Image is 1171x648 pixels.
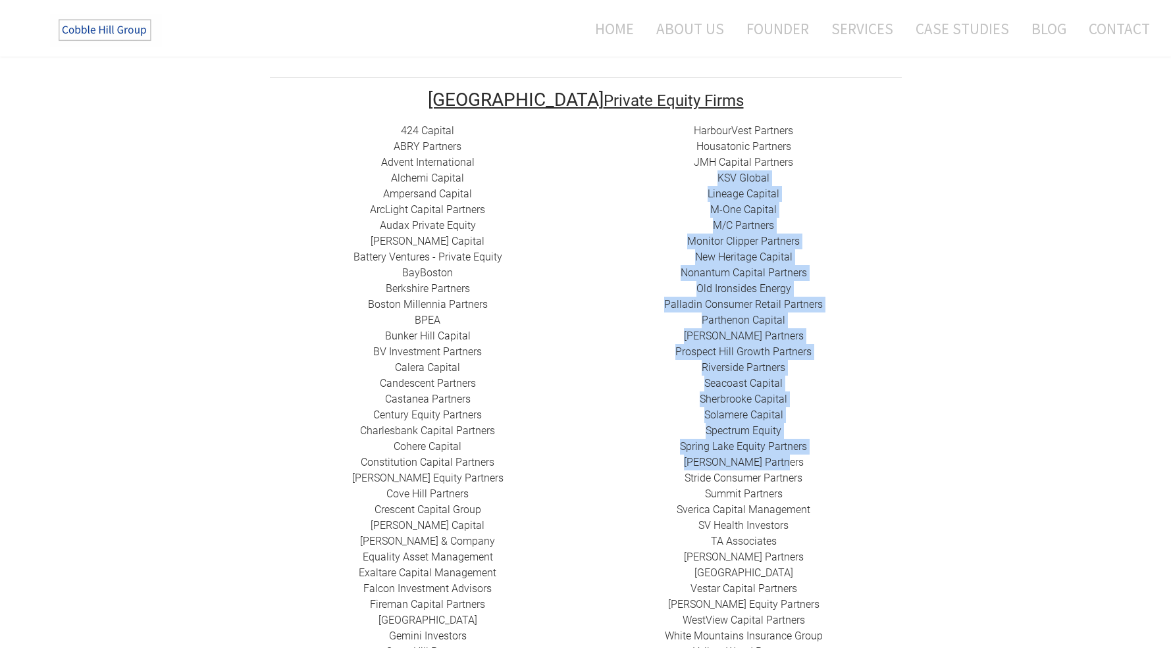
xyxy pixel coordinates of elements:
a: Case Studies [906,11,1019,46]
a: [PERSON_NAME] Partners [684,551,804,563]
a: ​[PERSON_NAME] Equity Partners [352,472,504,484]
a: Alchemi Capital [391,172,464,184]
a: Prospect Hill Growth Partners [675,345,812,358]
a: Stride Consumer Partners [685,472,802,484]
a: Nonantum Capital Partners [681,266,807,279]
a: Home [575,11,644,46]
a: ​Bunker Hill Capital [385,330,471,342]
a: Battery Ventures - Private Equity [353,251,502,263]
a: ​Century Equity Partners [373,409,482,421]
a: Summit Partners [705,487,783,500]
a: ​TA Associates [711,535,777,547]
a: ​Crescent Capital Group [375,503,481,516]
a: ​KSV Global [717,172,769,184]
a: [PERSON_NAME] Equity Partners [668,598,820,611]
a: Housatonic Partners [696,140,791,153]
a: Constitution Capital Partners [361,456,494,468]
a: ​[GEOGRAPHIC_DATA] [694,566,793,579]
a: [PERSON_NAME] & Company [360,535,495,547]
a: HarbourVest Partners [694,124,793,137]
a: Spring Lake Equity Partners [680,440,807,453]
font: Private Equity Firms [604,91,744,110]
a: Contact [1079,11,1150,46]
a: Charlesbank Capital Partners [360,424,495,437]
a: Cove Hill Partners [386,487,469,500]
a: ​ABRY Partners [394,140,461,153]
a: ​Exaltare Capital Management [359,566,496,579]
a: Calera Capital [395,361,460,374]
a: Cohere Capital [394,440,461,453]
a: ​[PERSON_NAME] Partners [684,330,804,342]
a: ​Ampersand Capital [383,187,472,200]
a: 424 Capital [401,124,454,137]
img: The Cobble Hill Group LLC [50,14,162,47]
a: ​Equality Asset Management [363,551,493,563]
a: About Us [646,11,734,46]
a: ​WestView Capital Partners [683,614,805,626]
a: ​M/C Partners [713,219,774,232]
a: Boston Millennia Partners [368,298,488,311]
a: M-One Capital [710,203,777,216]
a: ​Old Ironsides Energy [696,282,791,295]
a: Gemini Investors [389,630,467,642]
a: ​Monitor Clipper Partners [687,235,800,247]
a: BPEA [415,314,440,326]
a: SV Health Investors [698,519,789,532]
a: Audax Private Equity [380,219,476,232]
a: Palladin Consumer Retail Partners [664,298,823,311]
a: ​JMH Capital Partners [694,156,793,168]
a: ​Vestar Capital Partners [690,582,797,595]
a: Founder [737,11,819,46]
a: ​[GEOGRAPHIC_DATA] [378,614,477,626]
a: Fireman Capital Partners [370,598,485,611]
a: ​Castanea Partners [385,393,471,405]
a: Lineage Capital [708,187,779,200]
a: Solamere Capital [704,409,783,421]
a: [PERSON_NAME] Capital [371,519,484,532]
a: Candescent Partners [380,377,476,389]
a: ​ArcLight Capital Partners [370,203,485,216]
a: [PERSON_NAME] Capital [371,235,484,247]
a: ​Sherbrooke Capital​ [700,393,787,405]
a: Spectrum Equity [706,424,781,437]
a: BayBoston [402,266,453,279]
a: New Heritage Capital [695,251,793,263]
a: ​Falcon Investment Advisors [363,582,492,595]
a: BV Investment Partners [373,345,482,358]
a: Advent International [381,156,475,168]
a: ​Parthenon Capital [702,314,785,326]
a: Blog [1022,11,1076,46]
a: [PERSON_NAME] Partners [684,456,804,468]
a: Riverside Partners [702,361,785,374]
a: Seacoast Capital [704,377,783,389]
a: White Mountains Insurance Group [665,630,823,642]
a: Sverica Capital Management [677,503,810,516]
a: Berkshire Partners [386,282,470,295]
a: Services [821,11,903,46]
font: [GEOGRAPHIC_DATA] [428,89,604,111]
